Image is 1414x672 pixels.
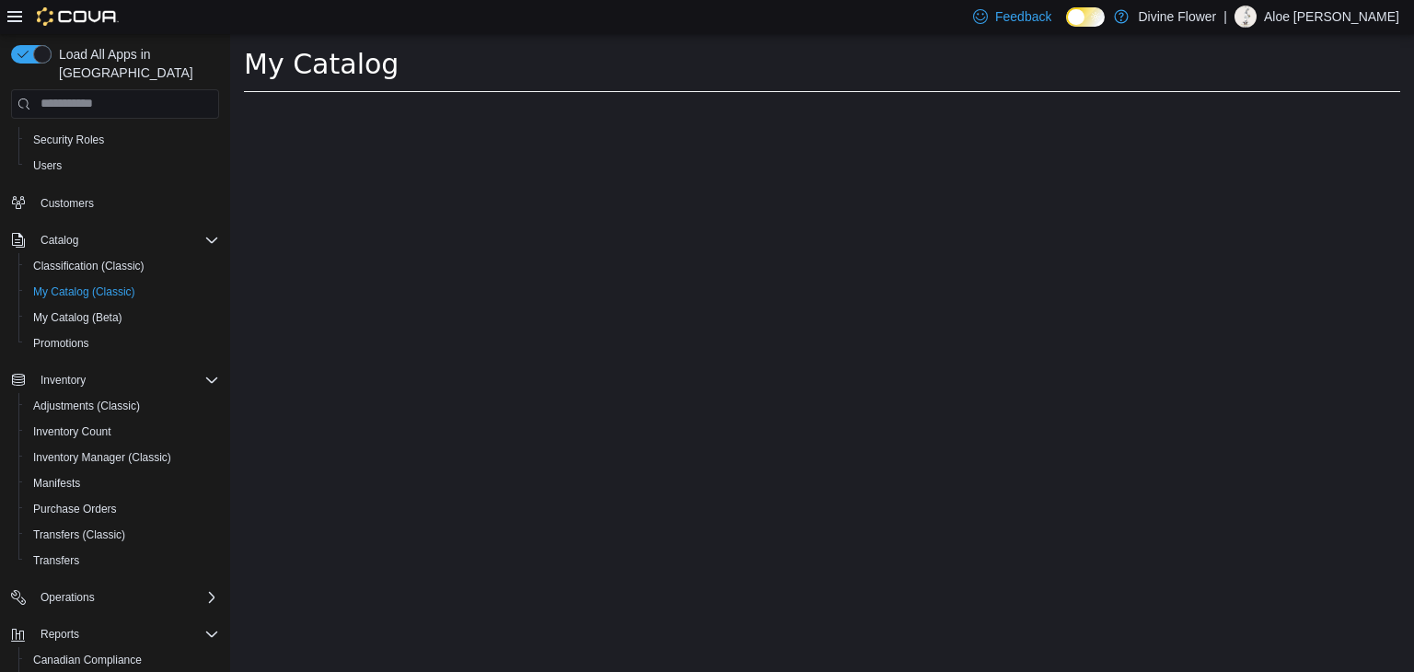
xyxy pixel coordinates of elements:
span: Inventory Count [33,424,111,439]
span: Inventory [41,373,86,388]
a: My Catalog (Beta) [26,307,130,329]
button: Promotions [18,330,226,356]
div: Aloe Samuels [1234,6,1257,28]
a: Promotions [26,332,97,354]
span: Purchase Orders [33,502,117,516]
button: Transfers [18,548,226,574]
span: Transfers [26,550,219,572]
a: Transfers [26,550,87,572]
button: Catalog [4,227,226,253]
button: Security Roles [18,127,226,153]
span: Operations [33,586,219,608]
button: Purchase Orders [18,496,226,522]
a: Users [26,155,69,177]
a: Manifests [26,472,87,494]
p: Aloe [PERSON_NAME] [1264,6,1399,28]
span: Catalog [41,233,78,248]
span: Inventory Count [26,421,219,443]
button: My Catalog (Classic) [18,279,226,305]
span: Load All Apps in [GEOGRAPHIC_DATA] [52,45,219,82]
button: Reports [4,621,226,647]
a: Transfers (Classic) [26,524,133,546]
span: Transfers [33,553,79,568]
a: Security Roles [26,129,111,151]
span: Users [26,155,219,177]
span: My Catalog [14,14,168,46]
a: Canadian Compliance [26,649,149,671]
p: | [1223,6,1227,28]
a: Inventory Manager (Classic) [26,446,179,469]
span: Promotions [26,332,219,354]
button: Catalog [33,229,86,251]
button: Transfers (Classic) [18,522,226,548]
input: Dark Mode [1066,7,1105,27]
button: Classification (Classic) [18,253,226,279]
span: Catalog [33,229,219,251]
span: Reports [33,623,219,645]
span: Adjustments (Classic) [26,395,219,417]
button: Inventory Manager (Classic) [18,445,226,470]
button: Manifests [18,470,226,496]
span: Inventory Manager (Classic) [33,450,171,465]
p: Divine Flower [1138,6,1216,28]
button: Inventory [4,367,226,393]
a: Classification (Classic) [26,255,152,277]
span: Operations [41,590,95,605]
span: Security Roles [26,129,219,151]
span: Purchase Orders [26,498,219,520]
button: Operations [4,585,226,610]
a: Purchase Orders [26,498,124,520]
a: My Catalog (Classic) [26,281,143,303]
span: My Catalog (Beta) [26,307,219,329]
button: Inventory Count [18,419,226,445]
span: Customers [41,196,94,211]
span: Security Roles [33,133,104,147]
span: Adjustments (Classic) [33,399,140,413]
button: My Catalog (Beta) [18,305,226,330]
span: Dark Mode [1066,27,1067,28]
span: Customers [33,191,219,214]
span: Inventory Manager (Classic) [26,446,219,469]
span: Canadian Compliance [33,653,142,667]
span: Manifests [26,472,219,494]
span: My Catalog (Classic) [33,284,135,299]
span: Classification (Classic) [26,255,219,277]
button: Adjustments (Classic) [18,393,226,419]
span: Promotions [33,336,89,351]
span: My Catalog (Classic) [26,281,219,303]
a: Inventory Count [26,421,119,443]
span: Transfers (Classic) [33,527,125,542]
button: Customers [4,190,226,216]
button: Reports [33,623,87,645]
span: Feedback [995,7,1051,26]
a: Adjustments (Classic) [26,395,147,417]
span: Users [33,158,62,173]
span: Reports [41,627,79,642]
button: Operations [33,586,102,608]
button: Users [18,153,226,179]
span: Canadian Compliance [26,649,219,671]
span: My Catalog (Beta) [33,310,122,325]
span: Manifests [33,476,80,491]
span: Inventory [33,369,219,391]
a: Customers [33,192,101,214]
button: Inventory [33,369,93,391]
span: Transfers (Classic) [26,524,219,546]
span: Classification (Classic) [33,259,145,273]
img: Cova [37,7,119,26]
